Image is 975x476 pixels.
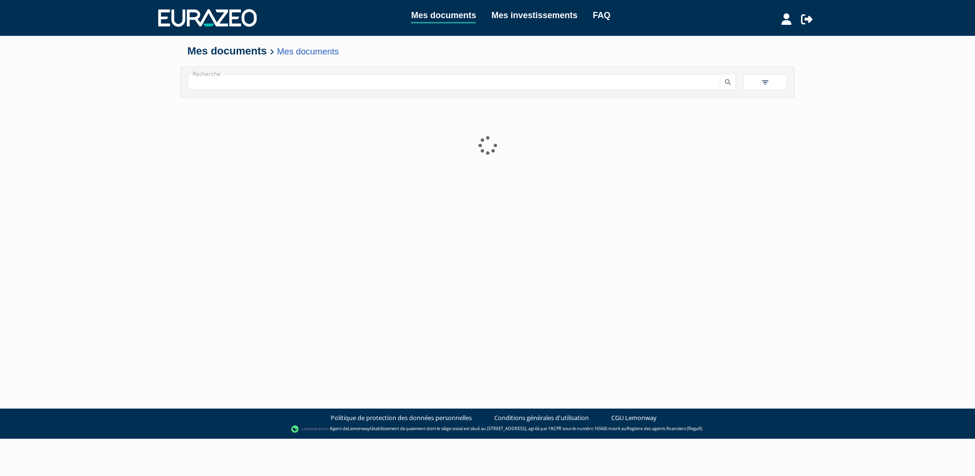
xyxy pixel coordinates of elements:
a: Lemonway [348,426,370,432]
a: CGU Lemonway [611,413,657,422]
h4: Mes documents [187,45,788,57]
a: Mes investissements [491,9,577,22]
a: Registre des agents financiers (Regafi) [627,426,702,432]
a: FAQ [593,9,610,22]
a: Conditions générales d'utilisation [494,413,589,422]
a: Politique de protection des données personnelles [331,413,472,422]
img: 1732889491-logotype_eurazeo_blanc_rvb.png [158,9,257,26]
div: - Agent de (établissement de paiement dont le siège social est situé au [STREET_ADDRESS], agréé p... [10,424,965,434]
img: logo-lemonway.png [291,424,328,434]
img: filter.svg [761,78,769,87]
input: Recherche [188,74,720,90]
a: Mes documents [277,46,339,56]
a: Mes documents [411,9,476,23]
